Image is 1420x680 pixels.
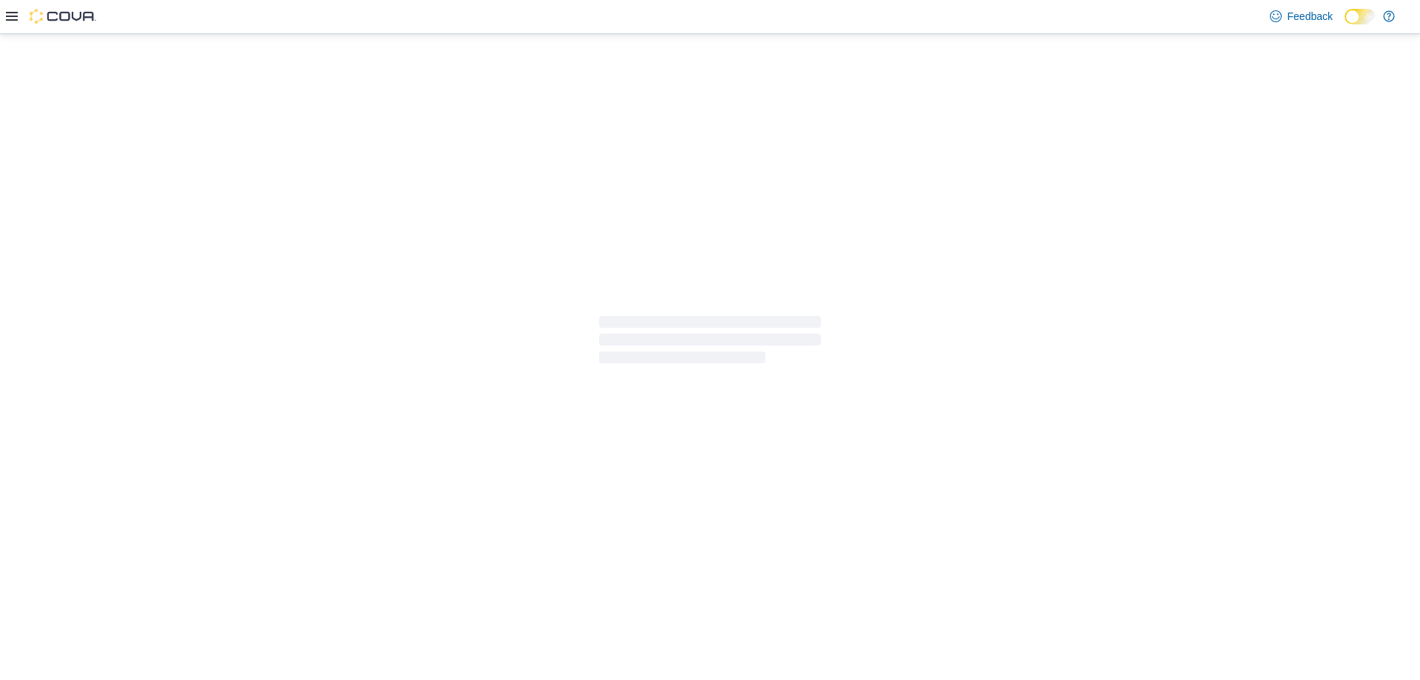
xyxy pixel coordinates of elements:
a: Feedback [1264,1,1339,31]
img: Cova [30,9,96,24]
span: Dark Mode [1345,24,1345,25]
input: Dark Mode [1345,9,1376,24]
span: Feedback [1288,9,1333,24]
span: Loading [599,319,821,366]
